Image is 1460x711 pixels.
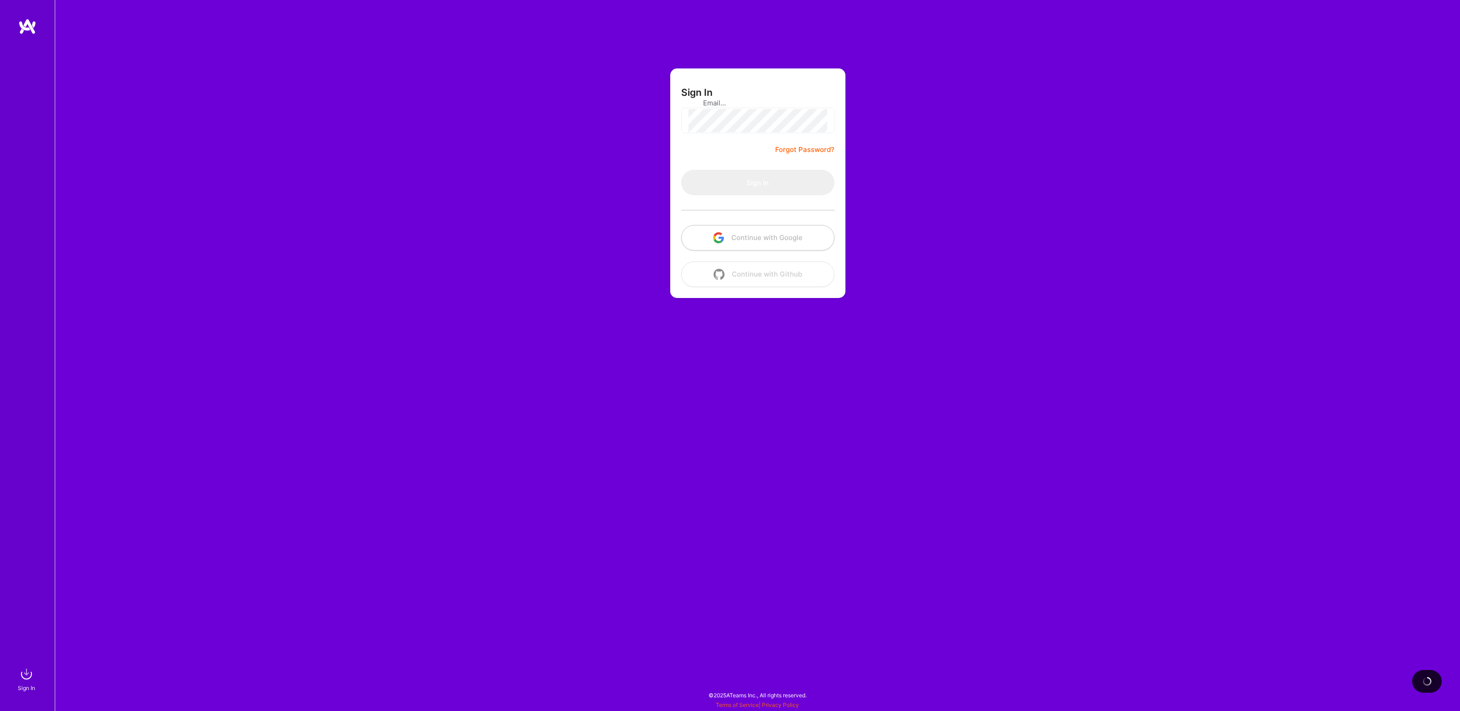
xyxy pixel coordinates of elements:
[681,225,834,251] button: Continue with Google
[19,665,36,693] a: sign inSign In
[716,701,799,708] span: |
[17,665,36,683] img: sign in
[18,683,35,693] div: Sign In
[55,684,1460,706] div: © 2025 ATeams Inc., All rights reserved.
[681,261,834,287] button: Continue with Github
[775,144,834,155] a: Forgot Password?
[681,170,834,195] button: Sign In
[714,269,725,280] img: icon
[703,91,813,115] input: Email...
[18,18,36,35] img: logo
[713,232,724,243] img: icon
[762,701,799,708] a: Privacy Policy
[1423,677,1432,686] img: loading
[716,701,759,708] a: Terms of Service
[681,87,713,98] h3: Sign In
